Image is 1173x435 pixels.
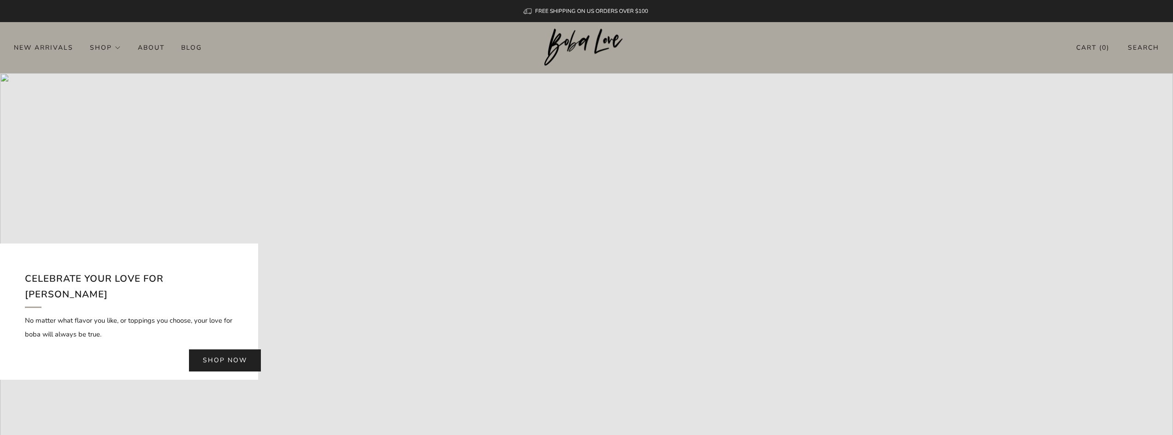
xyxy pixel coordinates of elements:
img: Boba Love [544,29,629,66]
a: New Arrivals [14,40,73,55]
a: Search [1128,40,1159,55]
h2: Celebrate your love for [PERSON_NAME] [25,271,233,307]
a: About [138,40,165,55]
a: Shop [90,40,121,55]
span: FREE SHIPPING ON US ORDERS OVER $100 [535,7,648,15]
items-count: 0 [1102,43,1107,52]
a: Shop now [189,349,261,371]
a: Boba Love [544,29,629,67]
a: Cart [1076,40,1109,55]
a: Blog [181,40,202,55]
p: No matter what flavor you like, or toppings you choose, your love for boba will always be true. [25,313,233,341]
